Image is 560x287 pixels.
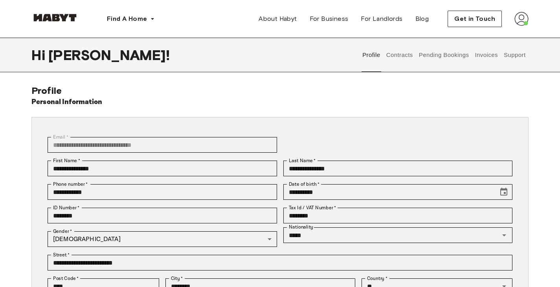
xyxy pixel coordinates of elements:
[48,137,277,153] div: You can't change your email address at the moment. Please reach out to customer support in case y...
[362,38,382,72] button: Profile
[289,224,313,230] label: Nationality
[48,47,170,63] span: [PERSON_NAME] !
[289,157,316,164] label: Last Name
[514,12,529,26] img: avatar
[474,38,499,72] button: Invoices
[361,14,402,24] span: For Landlords
[310,14,349,24] span: For Business
[385,38,414,72] button: Contracts
[171,275,183,282] label: City
[303,11,355,27] a: For Business
[107,14,147,24] span: Find A Home
[499,230,510,241] button: Open
[53,133,68,141] label: Email
[53,251,70,258] label: Street
[53,228,72,235] label: Gender
[503,38,527,72] button: Support
[252,11,303,27] a: About Habyt
[289,181,319,188] label: Date of birth
[454,14,495,24] span: Get in Touch
[448,11,502,27] button: Get in Touch
[53,204,79,211] label: ID Number
[31,47,48,63] span: Hi
[415,14,429,24] span: Blog
[496,184,512,200] button: Choose date, selected date is Apr 30, 2001
[354,11,409,27] a: For Landlords
[53,157,80,164] label: First Name
[360,38,529,72] div: user profile tabs
[53,275,79,282] label: Post Code
[31,14,79,22] img: Habyt
[289,204,336,211] label: Tax Id / VAT Number
[367,275,387,282] label: Country
[53,181,88,188] label: Phone number
[31,97,103,108] h6: Personal Information
[101,11,161,27] button: Find A Home
[418,38,470,72] button: Pending Bookings
[409,11,435,27] a: Blog
[259,14,297,24] span: About Habyt
[48,231,277,247] div: [DEMOGRAPHIC_DATA]
[31,85,62,96] span: Profile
